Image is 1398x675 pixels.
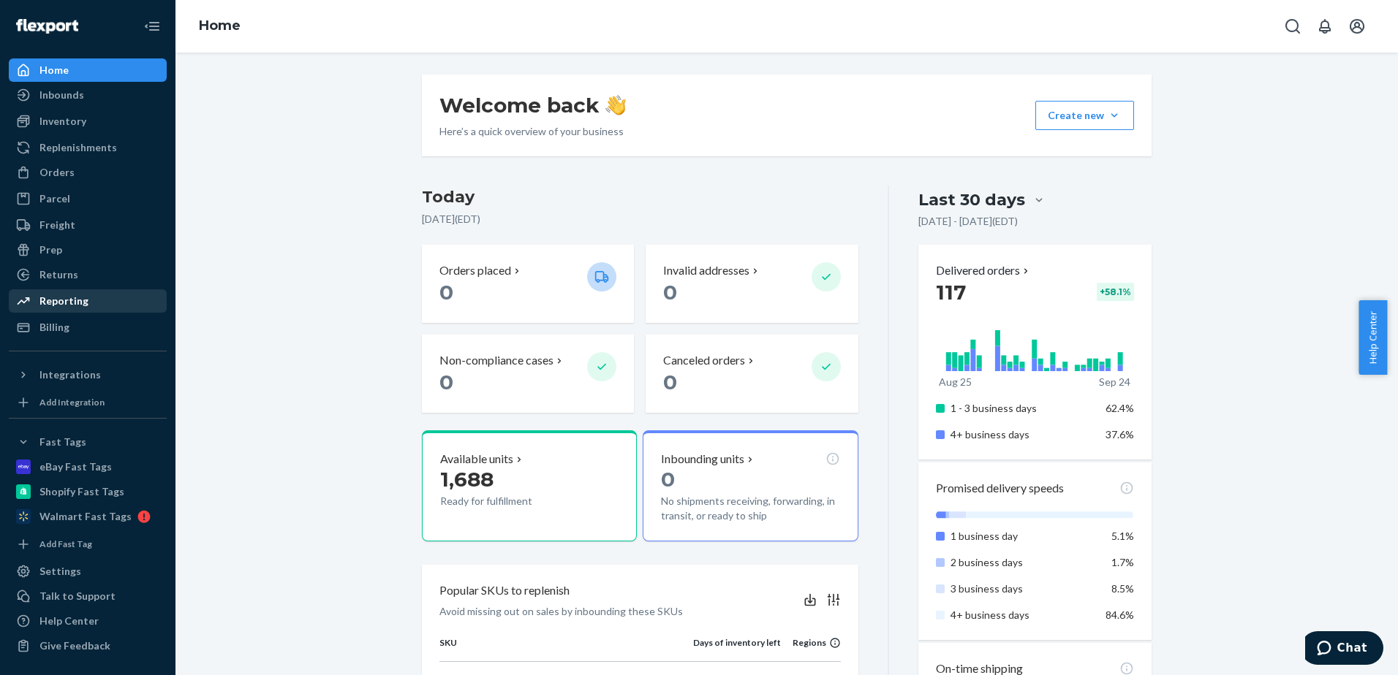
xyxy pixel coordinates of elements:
[643,430,858,541] button: Inbounding units0No shipments receiving, forwarding, in transit, or ready to ship
[663,352,745,369] p: Canceled orders
[693,636,781,661] th: Days of inventory left
[661,494,839,523] p: No shipments receiving, forwarding, in transit, or ready to ship
[661,467,675,492] span: 0
[661,451,744,468] p: Inbounding units
[1359,300,1387,375] button: Help Center
[422,212,858,226] p: [DATE] ( EDT )
[9,480,167,503] a: Shopify Fast Tags
[605,95,626,115] img: hand-wave emoji
[9,161,167,184] a: Orders
[9,83,167,107] a: Inbounds
[137,12,167,41] button: Close Navigation
[422,186,858,209] h3: Today
[936,280,966,305] span: 117
[1099,375,1130,389] p: Sep 24
[39,435,86,449] div: Fast Tags
[422,335,634,413] button: Non-compliance cases 0
[951,427,1095,442] p: 4+ business days
[1278,12,1307,41] button: Open Search Box
[9,505,167,528] a: Walmart Fast Tags
[663,370,677,394] span: 0
[39,396,105,408] div: Add Integration
[439,124,626,139] p: Here’s a quick overview of your business
[439,262,511,279] p: Orders placed
[439,352,553,369] p: Non-compliance cases
[646,335,858,413] button: Canceled orders 0
[951,529,1095,544] p: 1 business day
[9,263,167,286] a: Returns
[1305,631,1383,668] iframe: Opens a widget where you can chat to one of our agents
[1342,12,1372,41] button: Open account menu
[39,614,99,628] div: Help Center
[440,467,494,492] span: 1,688
[439,582,570,599] p: Popular SKUs to replenish
[439,604,683,619] p: Avoid missing out on sales by inbounding these SKUs
[440,494,575,508] p: Ready for fulfillment
[39,63,69,77] div: Home
[646,245,858,323] button: Invalid addresses 0
[1106,609,1134,621] span: 84.6%
[9,584,167,608] button: Talk to Support
[9,289,167,313] a: Reporting
[439,370,453,394] span: 0
[9,187,167,210] a: Parcel
[918,214,1018,229] p: [DATE] - [DATE] ( EDT )
[936,262,1032,279] button: Delivered orders
[663,262,749,279] p: Invalid addresses
[663,280,677,305] span: 0
[39,564,81,579] div: Settings
[39,320,69,335] div: Billing
[1111,556,1134,568] span: 1.7%
[781,636,841,649] div: Regions
[9,455,167,478] a: eBay Fast Tags
[439,636,693,661] th: SKU
[440,451,513,468] p: Available units
[187,5,252,47] ol: breadcrumbs
[1310,12,1340,41] button: Open notifications
[9,213,167,237] a: Freight
[39,140,117,155] div: Replenishments
[9,136,167,159] a: Replenishments
[9,58,167,82] a: Home
[39,191,70,206] div: Parcel
[39,484,124,499] div: Shopify Fast Tags
[9,609,167,633] a: Help Center
[39,267,78,282] div: Returns
[9,634,167,657] button: Give Feedback
[9,560,167,583] a: Settings
[39,589,116,603] div: Talk to Support
[9,110,167,133] a: Inventory
[16,19,78,34] img: Flexport logo
[422,430,637,541] button: Available units1,688Ready for fulfillment
[39,218,75,232] div: Freight
[936,480,1064,497] p: Promised delivery speeds
[39,638,110,653] div: Give Feedback
[918,188,1025,211] div: Last 30 days
[39,165,75,180] div: Orders
[39,88,84,102] div: Inbounds
[39,538,92,550] div: Add Fast Tag
[939,375,972,389] p: Aug 25
[951,581,1095,596] p: 3 business days
[9,363,167,386] button: Integrations
[9,392,167,412] a: Add Integration
[422,245,634,323] button: Orders placed 0
[39,459,112,474] div: eBay Fast Tags
[951,555,1095,570] p: 2 business days
[39,367,101,382] div: Integrations
[1111,530,1134,542] span: 5.1%
[39,243,62,257] div: Prep
[1111,582,1134,595] span: 8.5%
[39,509,132,524] div: Walmart Fast Tags
[9,430,167,454] button: Fast Tags
[439,280,453,305] span: 0
[1106,402,1134,414] span: 62.4%
[9,316,167,339] a: Billing
[39,114,86,129] div: Inventory
[9,534,167,554] a: Add Fast Tag
[39,294,88,308] div: Reporting
[9,238,167,262] a: Prep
